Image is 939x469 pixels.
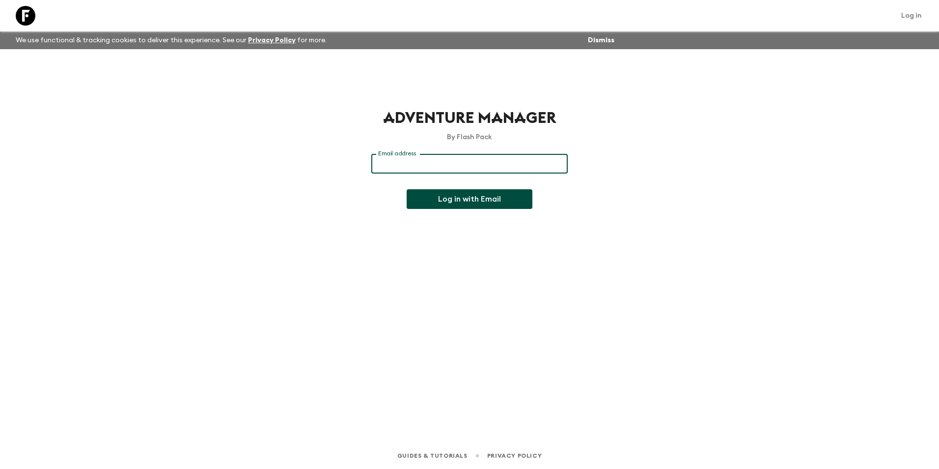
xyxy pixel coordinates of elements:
label: Email address [378,149,416,158]
a: Privacy Policy [487,450,542,461]
a: Log in [896,9,927,23]
a: Guides & Tutorials [397,450,468,461]
h1: Adventure Manager [371,108,568,128]
button: Dismiss [585,33,617,47]
p: We use functional & tracking cookies to deliver this experience. See our for more. [12,31,331,49]
a: Privacy Policy [248,37,296,44]
button: Log in with Email [407,189,532,209]
p: By Flash Pack [371,132,568,142]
